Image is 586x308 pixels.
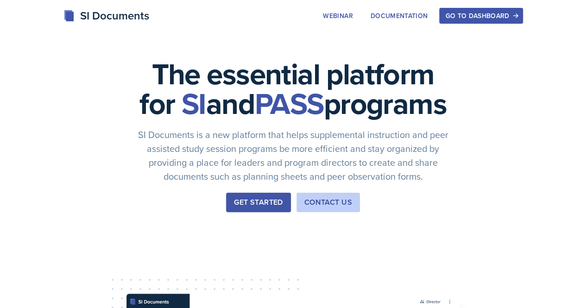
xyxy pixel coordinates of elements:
[323,12,353,19] div: Webinar
[304,197,352,208] div: Contact Us
[296,193,360,212] button: Contact Us
[63,7,149,24] div: SI Documents
[317,8,359,24] button: Webinar
[445,12,517,19] div: Go to Dashboard
[234,197,283,208] div: Get Started
[226,193,290,212] button: Get Started
[439,8,523,24] button: Go to Dashboard
[365,8,434,24] button: Documentation
[371,12,428,19] div: Documentation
